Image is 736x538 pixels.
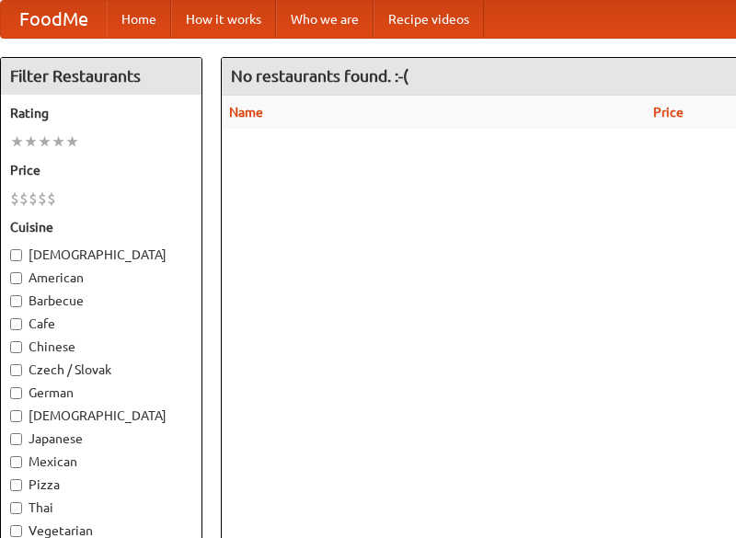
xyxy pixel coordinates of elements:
a: FoodMe [1,1,107,38]
label: Mexican [10,452,192,471]
li: $ [29,189,38,209]
input: Pizza [10,479,22,491]
a: Price [653,105,684,120]
input: Vegetarian [10,525,22,537]
a: Home [107,1,171,38]
label: Chinese [10,338,192,356]
label: Czech / Slovak [10,361,192,379]
input: Mexican [10,456,22,468]
input: Thai [10,502,22,514]
h5: Price [10,161,192,179]
li: $ [19,189,29,209]
label: Thai [10,498,192,517]
h5: Rating [10,104,192,122]
input: Czech / Slovak [10,364,22,376]
label: [DEMOGRAPHIC_DATA] [10,246,192,264]
label: Barbecue [10,292,192,310]
input: Barbecue [10,295,22,307]
label: Pizza [10,475,192,494]
input: [DEMOGRAPHIC_DATA] [10,410,22,422]
li: ★ [38,132,52,152]
li: $ [10,189,19,209]
input: Cafe [10,318,22,330]
a: Who we are [276,1,374,38]
a: How it works [171,1,276,38]
label: German [10,383,192,402]
a: Recipe videos [374,1,484,38]
input: German [10,387,22,399]
label: Japanese [10,429,192,448]
input: Japanese [10,433,22,445]
li: $ [38,189,47,209]
label: Cafe [10,315,192,333]
a: Name [229,105,263,120]
li: ★ [10,132,24,152]
li: ★ [52,132,65,152]
label: American [10,269,192,287]
ng-pluralize: No restaurants found. :-( [231,67,408,85]
label: [DEMOGRAPHIC_DATA] [10,406,192,425]
input: [DEMOGRAPHIC_DATA] [10,249,22,261]
h4: Filter Restaurants [1,58,201,95]
h5: Cuisine [10,218,192,236]
li: $ [47,189,56,209]
li: ★ [65,132,79,152]
li: ★ [24,132,38,152]
input: Chinese [10,341,22,353]
input: American [10,272,22,284]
